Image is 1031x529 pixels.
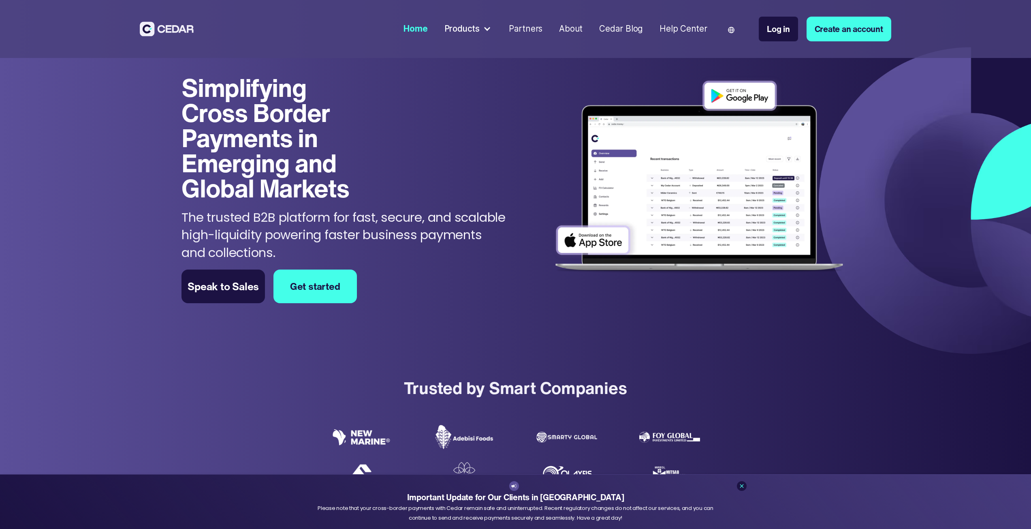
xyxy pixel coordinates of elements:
div: Help Center [660,23,707,35]
a: Log in [759,17,798,41]
img: Dashboard of transactions [549,75,849,280]
div: Home [403,23,427,35]
img: Ashcorp Logo [343,464,380,484]
div: Cedar Blog [599,23,643,35]
a: Speak to Sales [181,270,265,303]
img: Nectar Beauty Hub logo [446,461,482,487]
h1: Simplifying Cross Border Payments in Emerging and Global Markets [181,75,377,200]
a: About [555,19,587,39]
img: Adebisi Foods logo [434,424,495,450]
p: The trusted B2B platform for fast, secure, and scalable high-liquidity powering faster business p... [181,209,507,261]
div: About [559,23,583,35]
img: Mitsab Resources Global Limited Logo [651,456,688,492]
img: Foy Global Investments Limited Logo [639,432,700,443]
a: Create an account [807,17,891,41]
a: Get started [273,270,357,303]
div: Products [440,19,496,40]
a: Partners [505,19,547,39]
a: Cedar Blog [595,19,647,39]
a: Help Center [655,19,711,39]
a: Home [399,19,432,39]
div: Products [444,23,480,35]
div: Partners [509,23,542,35]
img: Olayfis global resources logo [536,464,597,484]
div: Log in [767,23,790,35]
img: Smarty Global logo [536,432,597,443]
img: world icon [728,27,734,33]
img: New Marine logo [331,429,392,445]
